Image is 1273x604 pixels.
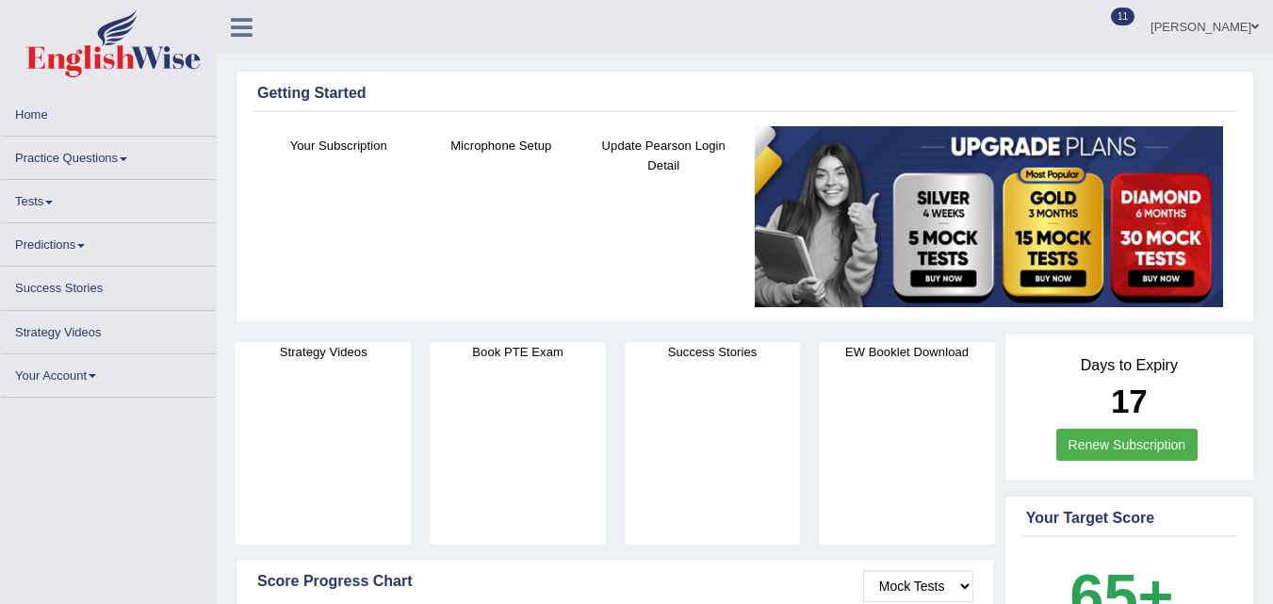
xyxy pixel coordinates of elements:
h4: Strategy Videos [236,342,411,362]
a: Predictions [1,223,216,260]
div: Your Target Score [1026,507,1232,530]
a: Your Account [1,354,216,391]
a: Tests [1,180,216,217]
h4: Book PTE Exam [430,342,605,362]
a: Success Stories [1,267,216,303]
a: Home [1,93,216,130]
img: small5.jpg [755,126,1224,308]
a: Renew Subscription [1056,429,1199,461]
h4: Your Subscription [267,136,411,155]
a: Practice Questions [1,137,216,173]
b: 17 [1111,383,1148,419]
h4: Success Stories [625,342,800,362]
h4: Update Pearson Login Detail [592,136,736,175]
h4: Microphone Setup [430,136,574,155]
div: Score Progress Chart [257,570,973,593]
div: Getting Started [257,82,1232,105]
span: 11 [1111,8,1134,25]
h4: Days to Expiry [1026,357,1232,374]
h4: EW Booklet Download [819,342,994,362]
a: Strategy Videos [1,311,216,348]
